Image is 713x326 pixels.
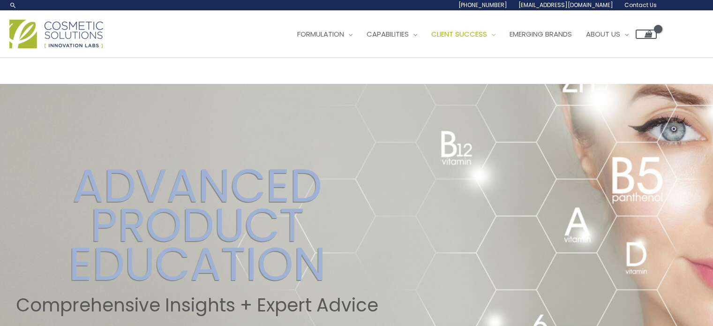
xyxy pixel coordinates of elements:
[458,1,507,9] span: [PHONE_NUMBER]
[636,30,657,39] a: View Shopping Cart, empty
[424,20,503,48] a: Client Success
[290,20,360,48] a: Formulation
[503,20,579,48] a: Emerging Brands
[367,29,409,39] span: Capabilities
[431,29,487,39] span: Client Success
[9,20,103,48] img: Cosmetic Solutions Logo
[297,29,344,39] span: Formulation
[283,20,657,48] nav: Site Navigation
[518,1,613,9] span: [EMAIL_ADDRESS][DOMAIN_NAME]
[16,295,378,316] h2: Comprehensive Insights + Expert Advice
[360,20,424,48] a: Capabilities
[579,20,636,48] a: About Us
[9,1,17,9] a: Search icon link
[16,166,378,283] h2: ADVANCED PRODUCT EDUCATION
[510,29,572,39] span: Emerging Brands
[586,29,620,39] span: About Us
[624,1,657,9] span: Contact Us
